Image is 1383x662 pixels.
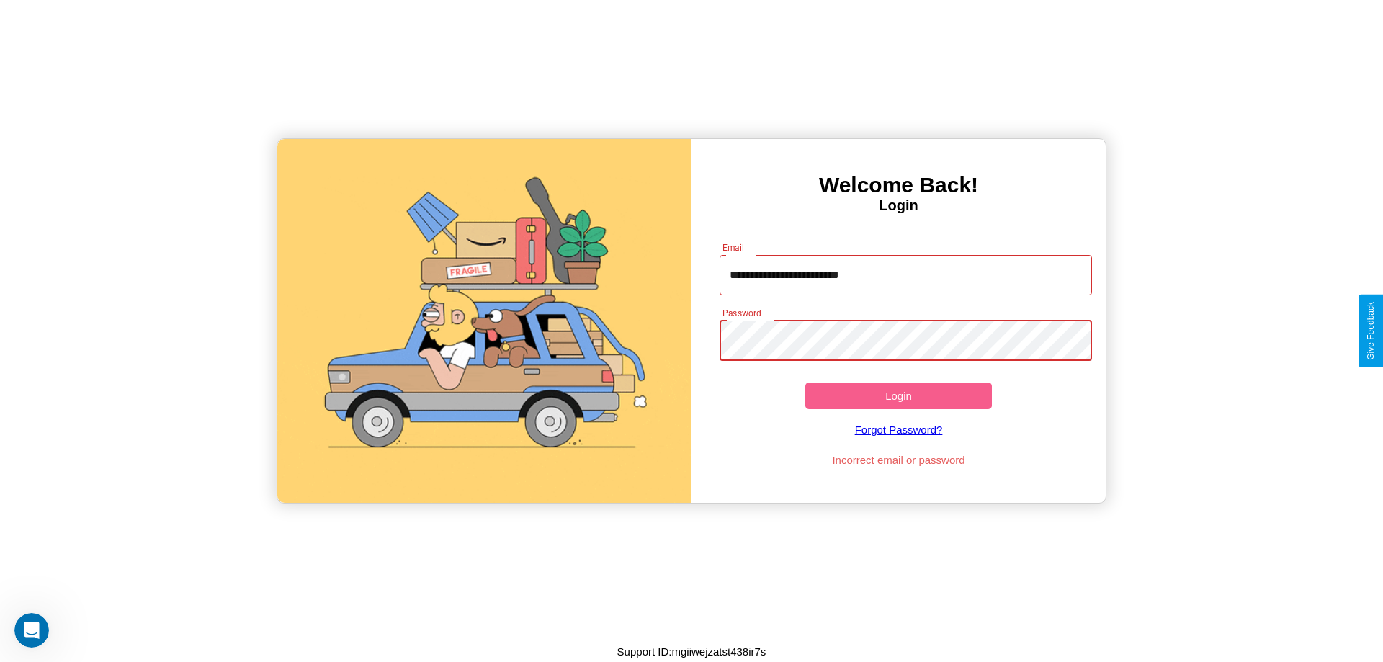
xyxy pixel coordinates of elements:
img: gif [277,139,691,503]
button: Login [805,383,992,409]
h4: Login [691,197,1106,214]
iframe: Intercom live chat [14,613,49,648]
p: Incorrect email or password [712,450,1086,470]
p: Support ID: mgiiwejzatst438ir7s [617,642,766,661]
label: Email [722,241,745,254]
h3: Welcome Back! [691,173,1106,197]
div: Give Feedback [1366,302,1376,360]
label: Password [722,307,761,319]
a: Forgot Password? [712,409,1086,450]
